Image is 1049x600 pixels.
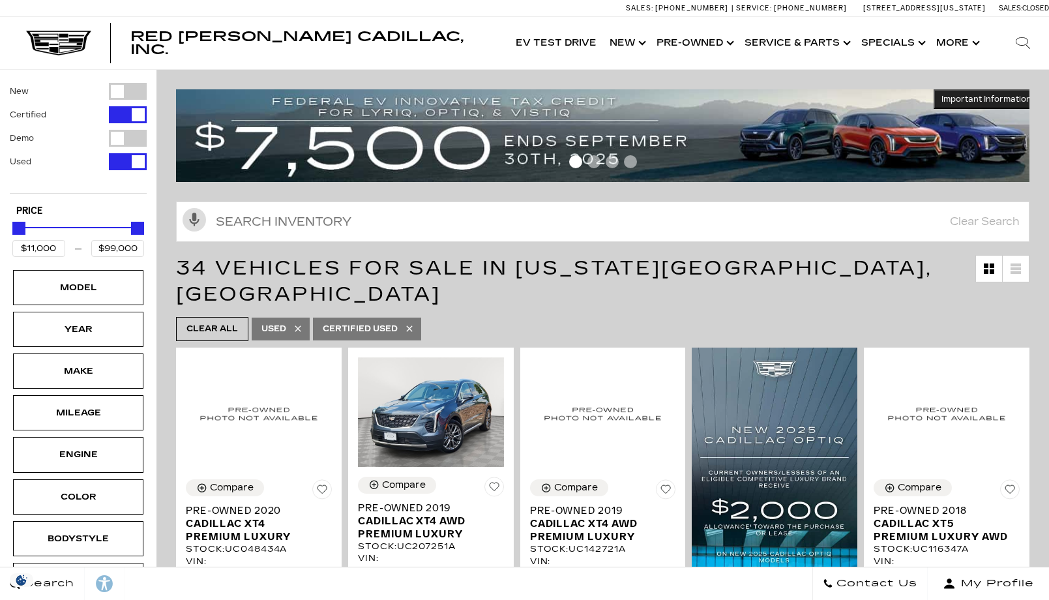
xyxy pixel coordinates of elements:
div: Price [12,217,144,257]
img: 2020 Cadillac XT4 Premium Luxury [186,357,332,470]
span: Pre-Owned 2019 [530,504,666,517]
svg: Click to toggle on voice search [183,208,206,232]
span: Closed [1022,4,1049,12]
input: Search Inventory [176,202,1029,242]
div: Compare [898,482,941,494]
input: Minimum [12,240,65,257]
a: Pre-Owned [650,17,738,69]
button: Compare Vehicle [530,479,608,496]
div: Maximum Price [131,222,144,235]
a: Service: [PHONE_NUMBER] [731,5,850,12]
span: Clear All [186,321,238,337]
div: Minimum Price [12,222,25,235]
span: [PHONE_NUMBER] [655,4,728,12]
button: Important Information [934,89,1039,109]
div: Bodystyle [46,532,111,546]
label: Demo [10,132,34,145]
a: Service & Parts [738,17,855,69]
button: Open user profile menu [928,567,1049,600]
button: Compare Vehicle [186,479,264,496]
a: [STREET_ADDRESS][US_STATE] [863,4,986,12]
div: MileageMileage [13,395,143,430]
span: Cadillac XT4 Premium Luxury [186,517,322,543]
span: Go to slide 1 [569,155,582,168]
a: Pre-Owned 2019Cadillac XT4 AWD Premium Luxury [358,502,504,541]
span: Service: [736,4,772,12]
button: Save Vehicle [484,477,504,502]
div: TrimTrim [13,563,143,598]
span: [PHONE_NUMBER] [774,4,847,12]
div: VIN: [US_VEHICLE_IDENTIFICATION_NUMBER] [358,552,504,576]
span: Important Information [941,94,1031,104]
img: Cadillac Dark Logo with Cadillac White Text [26,31,91,55]
div: Stock : UC048434A [186,543,332,555]
a: Pre-Owned 2020Cadillac XT4 Premium Luxury [186,504,332,543]
div: Year [46,322,111,337]
div: Compare [554,482,598,494]
button: Compare Vehicle [358,477,436,494]
button: More [930,17,984,69]
label: Certified [10,108,46,121]
button: Save Vehicle [656,479,675,504]
span: Red [PERSON_NAME] Cadillac, Inc. [130,29,464,57]
span: Pre-Owned 2019 [358,502,494,515]
div: Engine [46,447,111,462]
span: Search [20,575,74,593]
a: Pre-Owned 2018Cadillac XT5 Premium Luxury AWD [874,504,1020,543]
div: VIN: [US_VEHICLE_IDENTIFICATION_NUMBER] [874,556,1020,579]
span: Pre-Owned 2018 [874,504,1010,517]
a: Pre-Owned 2019Cadillac XT4 AWD Premium Luxury [530,504,676,543]
span: Cadillac XT4 AWD Premium Luxury [358,515,494,541]
span: Sales: [626,4,653,12]
div: Stock : UC142721A [530,543,676,555]
h5: Price [16,205,140,217]
span: Cadillac XT5 Premium Luxury AWD [874,517,1010,543]
div: Model [46,280,111,295]
span: Certified Used [323,321,398,337]
div: Compare [382,479,426,491]
img: Opt-Out Icon [7,573,37,587]
div: ColorColor [13,479,143,515]
div: MakeMake [13,353,143,389]
img: vrp-tax-ending-august-version [176,89,1039,182]
img: 2019 Cadillac XT4 AWD Premium Luxury [530,357,676,470]
div: Stock : UC207251A [358,541,504,552]
span: Cadillac XT4 AWD Premium Luxury [530,517,666,543]
div: Make [46,364,111,378]
div: Color [46,490,111,504]
button: Save Vehicle [312,479,332,504]
div: Mileage [46,406,111,420]
a: Contact Us [812,567,928,600]
span: My Profile [956,575,1034,593]
a: Specials [855,17,930,69]
div: Compare [210,482,254,494]
div: VIN: [US_VEHICLE_IDENTIFICATION_NUMBER] [186,556,332,579]
section: Click to Open Cookie Consent Modal [7,573,37,587]
div: EngineEngine [13,437,143,472]
a: Red [PERSON_NAME] Cadillac, Inc. [130,30,496,56]
img: 2018 Cadillac XT5 Premium Luxury AWD [874,357,1020,470]
span: Go to slide 3 [606,155,619,168]
a: New [603,17,650,69]
span: Go to slide 2 [587,155,600,168]
button: Save Vehicle [1000,479,1020,504]
a: EV Test Drive [509,17,603,69]
div: YearYear [13,312,143,347]
span: Contact Us [833,575,917,593]
img: 2019 Cadillac XT4 AWD Premium Luxury [358,357,504,467]
span: Pre-Owned 2020 [186,504,322,517]
label: Used [10,155,31,168]
div: Filter by Vehicle Type [10,83,147,193]
div: ModelModel [13,270,143,305]
span: Used [261,321,286,337]
label: New [10,85,29,98]
div: VIN: [US_VEHICLE_IDENTIFICATION_NUMBER] [530,556,676,579]
a: Sales: [PHONE_NUMBER] [626,5,731,12]
input: Maximum [91,240,144,257]
span: Sales: [999,4,1022,12]
span: 34 Vehicles for Sale in [US_STATE][GEOGRAPHIC_DATA], [GEOGRAPHIC_DATA] [176,256,932,306]
button: Compare Vehicle [874,479,952,496]
span: Go to slide 4 [624,155,637,168]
